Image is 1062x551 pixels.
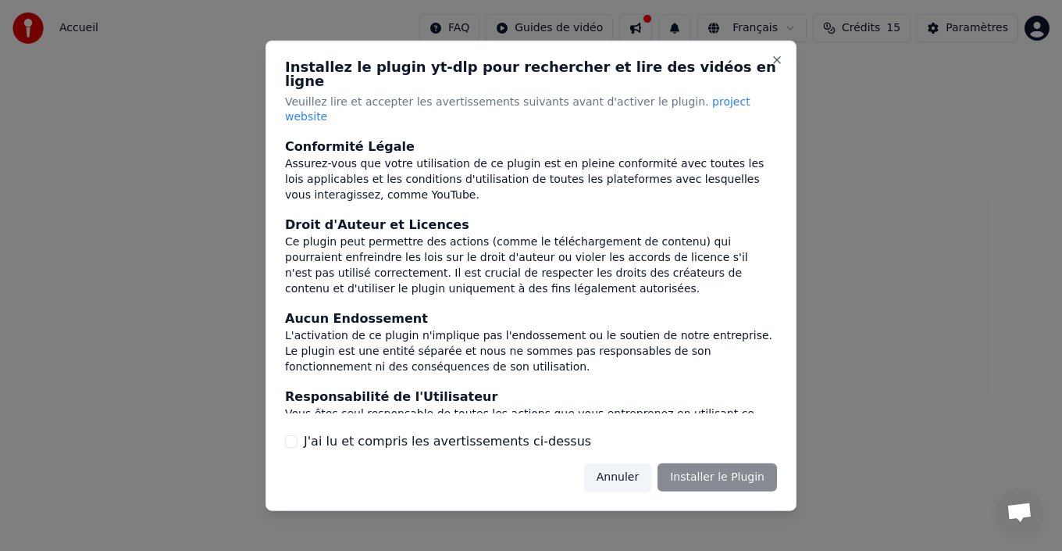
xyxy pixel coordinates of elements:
div: Responsabilité de l'Utilisateur [285,388,777,406]
h2: Installez le plugin yt-dlp pour rechercher et lire des vidéos en ligne [285,59,777,88]
div: Aucun Endossement [285,309,777,328]
div: Assurez-vous que votre utilisation de ce plugin est en pleine conformité avec toutes les lois app... [285,156,777,203]
div: Conformité Légale [285,138,777,156]
label: J'ai lu et compris les avertissements ci-dessus [304,432,591,451]
div: L'activation de ce plugin n'implique pas l'endossement ou le soutien de notre entreprise. Le plug... [285,328,777,375]
p: Veuillez lire et accepter les avertissements suivants avant d'activer le plugin. [285,94,777,125]
div: Ce plugin peut permettre des actions (comme le téléchargement de contenu) qui pourraient enfreind... [285,234,777,297]
button: Annuler [584,463,651,492]
span: project website [285,95,750,123]
div: Vous êtes seul responsable de toutes les actions que vous entreprenez en utilisant ce plugin. Cel... [285,406,777,453]
div: Droit d'Auteur et Licences [285,216,777,234]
